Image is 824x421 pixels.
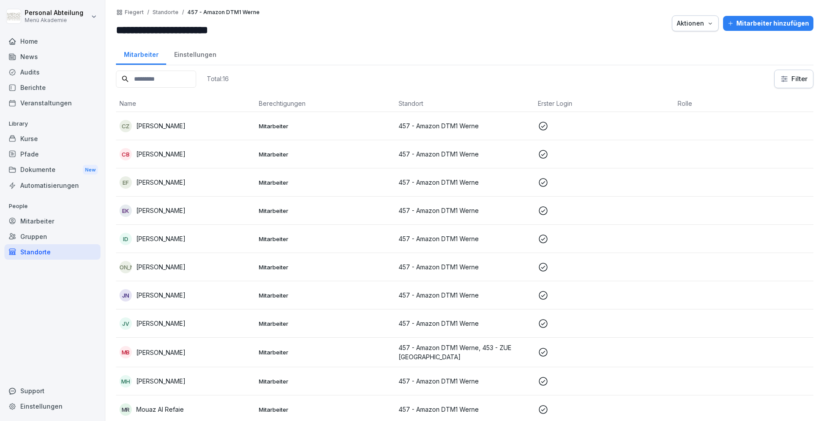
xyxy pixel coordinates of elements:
[147,9,149,15] p: /
[119,233,132,245] div: ID
[119,403,132,416] div: MR
[259,377,391,385] p: Mitarbeiter
[119,261,132,273] div: [PERSON_NAME]
[399,234,531,243] p: 457 - Amazon DTM1 Werne
[259,122,391,130] p: Mitarbeiter
[119,120,132,132] div: CZ
[136,121,186,130] p: [PERSON_NAME]
[136,262,186,272] p: [PERSON_NAME]
[136,234,186,243] p: [PERSON_NAME]
[116,95,255,112] th: Name
[4,64,101,80] a: Audits
[399,319,531,328] p: 457 - Amazon DTM1 Werne
[83,165,98,175] div: New
[259,348,391,356] p: Mitarbeiter
[4,131,101,146] a: Kurse
[182,9,184,15] p: /
[4,229,101,244] a: Gruppen
[136,376,186,386] p: [PERSON_NAME]
[259,179,391,186] p: Mitarbeiter
[4,399,101,414] a: Einstellungen
[780,75,808,83] div: Filter
[187,9,260,15] p: 457 - Amazon DTM1 Werne
[399,262,531,272] p: 457 - Amazon DTM1 Werne
[136,405,184,414] p: Mouaz Al Refaie
[125,9,144,15] a: Fiegert
[399,343,531,361] p: 457 - Amazon DTM1 Werne, 453 - ZUE [GEOGRAPHIC_DATA]
[259,320,391,328] p: Mitarbeiter
[136,149,186,159] p: [PERSON_NAME]
[4,146,101,162] a: Pfade
[136,206,186,215] p: [PERSON_NAME]
[775,70,813,88] button: Filter
[4,117,101,131] p: Library
[25,9,83,17] p: Personal Abteilung
[136,291,186,300] p: [PERSON_NAME]
[399,376,531,386] p: 457 - Amazon DTM1 Werne
[674,95,813,112] th: Rolle
[119,346,132,358] div: MB
[116,42,166,65] a: Mitarbeiter
[4,162,101,178] a: DokumenteNew
[259,235,391,243] p: Mitarbeiter
[119,176,132,189] div: EF
[395,95,534,112] th: Standort
[259,263,391,271] p: Mitarbeiter
[166,42,224,65] a: Einstellungen
[4,199,101,213] p: People
[4,80,101,95] a: Berichte
[119,205,132,217] div: EK
[259,406,391,414] p: Mitarbeiter
[207,75,229,83] p: Total: 16
[259,291,391,299] p: Mitarbeiter
[119,317,132,330] div: JV
[4,49,101,64] a: News
[4,178,101,193] a: Automatisierungen
[153,9,179,15] p: Standorte
[677,19,714,28] div: Aktionen
[399,149,531,159] p: 457 - Amazon DTM1 Werne
[25,17,83,23] p: Menü Akademie
[399,405,531,414] p: 457 - Amazon DTM1 Werne
[399,178,531,187] p: 457 - Amazon DTM1 Werne
[259,150,391,158] p: Mitarbeiter
[399,121,531,130] p: 457 - Amazon DTM1 Werne
[399,206,531,215] p: 457 - Amazon DTM1 Werne
[136,319,186,328] p: [PERSON_NAME]
[119,289,132,302] div: JN
[136,348,186,357] p: [PERSON_NAME]
[534,95,674,112] th: Erster Login
[4,162,101,178] div: Dokumente
[119,148,132,160] div: CB
[4,95,101,111] a: Veranstaltungen
[727,19,809,28] div: Mitarbeiter hinzufügen
[259,207,391,215] p: Mitarbeiter
[4,383,101,399] div: Support
[4,213,101,229] a: Mitarbeiter
[255,95,395,112] th: Berechtigungen
[4,244,101,260] a: Standorte
[399,291,531,300] p: 457 - Amazon DTM1 Werne
[723,16,813,31] button: Mitarbeiter hinzufügen
[119,375,132,387] div: MH
[4,34,101,49] a: Home
[672,15,719,31] button: Aktionen
[136,178,186,187] p: [PERSON_NAME]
